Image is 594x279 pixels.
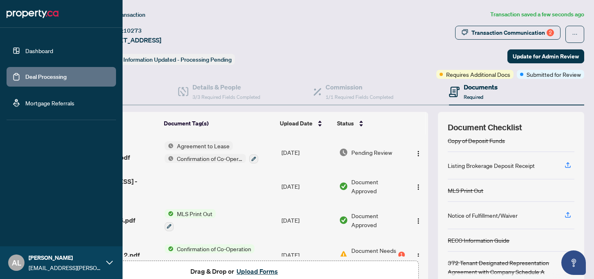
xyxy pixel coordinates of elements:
img: Logo [415,218,422,224]
div: MLS Print Out [448,186,483,195]
th: Document Tag(s) [161,112,277,135]
td: [DATE] [278,203,336,238]
span: Pending Review [351,148,392,157]
span: Confirmation of Co-Operation [174,154,246,163]
td: [DATE] [278,238,336,273]
span: Drag & Drop or [190,266,280,277]
span: AL [12,257,21,268]
img: Status Icon [165,141,174,150]
span: Document Approved [351,211,405,229]
span: MLS Print Out [174,209,216,218]
span: Information Updated - Processing Pending [123,56,232,63]
div: Notice of Fulfillment/Waiver [448,211,518,220]
span: Document Approved [351,177,405,195]
span: View Transaction [102,11,145,18]
button: Upload Forms [234,266,280,277]
span: Requires Additional Docs [446,70,510,79]
span: [STREET_ADDRESS] [101,35,161,45]
span: Document Checklist [448,122,522,133]
span: Agreement to Lease [174,141,233,150]
div: Listing Brokerage Deposit Receipt [448,161,535,170]
span: [PERSON_NAME] [29,253,102,262]
span: 10273 [123,27,142,34]
a: Dashboard [25,47,53,54]
article: Transaction saved a few seconds ago [490,10,584,19]
img: logo [7,7,58,20]
button: Status IconMLS Print Out [165,209,216,231]
img: Logo [415,184,422,190]
img: Logo [415,253,422,259]
td: [DATE] [278,135,336,170]
img: Status Icon [165,154,174,163]
span: Document Needs Work [351,246,397,264]
a: Deal Processing [25,73,67,80]
div: Status: [101,54,235,65]
img: Status Icon [165,209,174,218]
span: 1/1 Required Fields Completed [326,94,393,100]
button: Transaction Communication2 [455,26,561,40]
span: [EMAIL_ADDRESS][PERSON_NAME][DOMAIN_NAME] [29,263,102,272]
img: Document Status [339,250,348,259]
h4: Details & People [192,82,260,92]
button: Logo [412,248,425,261]
img: Document Status [339,216,348,225]
img: Document Status [339,182,348,191]
span: Status [337,119,354,128]
span: Required [464,94,483,100]
div: 372 Tenant Designated Representation Agreement with Company Schedule A [448,258,574,276]
button: Logo [412,180,425,193]
div: 1 [398,252,405,258]
span: Confirmation of Co-Operation [174,244,255,253]
td: [DATE] [278,170,336,203]
button: Open asap [561,250,586,275]
img: Logo [415,150,422,157]
div: Copy of Deposit Funds [448,136,505,145]
button: Status IconAgreement to LeaseStatus IconConfirmation of Co-Operation [165,141,258,163]
div: Transaction Communication [471,26,554,39]
button: Logo [412,146,425,159]
button: Update for Admin Review [507,49,584,63]
a: Mortgage Referrals [25,99,74,107]
h4: Commission [326,82,393,92]
span: Submitted for Review [527,70,581,79]
th: Status [334,112,406,135]
span: Upload Date [280,119,313,128]
span: ellipsis [572,31,578,37]
div: 2 [547,29,554,36]
img: Status Icon [165,244,174,253]
img: Document Status [339,148,348,157]
div: RECO Information Guide [448,236,509,245]
span: Update for Admin Review [513,50,579,63]
button: Logo [412,214,425,227]
th: Upload Date [277,112,334,135]
span: 3/3 Required Fields Completed [192,94,260,100]
button: Status IconConfirmation of Co-Operation [165,244,255,266]
h4: Documents [464,82,498,92]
